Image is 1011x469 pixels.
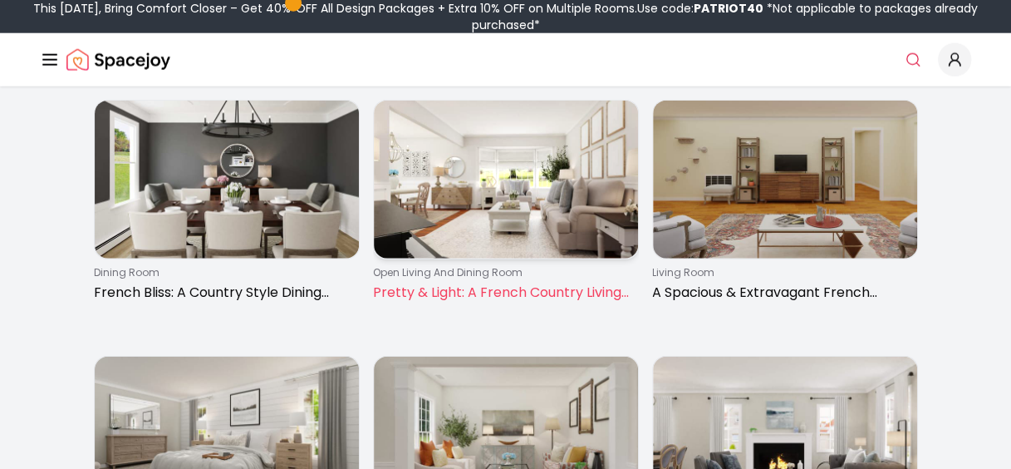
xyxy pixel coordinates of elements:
a: French Bliss: A Country Style Dining Roomdining roomFrench Bliss: A Country Style Dining Room [94,100,360,310]
a: A Spacious & Extravagant French Country Living Roomliving roomA Spacious & Extravagant French Cou... [652,100,918,310]
p: Pretty & Light: A French Country Living-Dining Room [373,283,632,303]
p: living room [652,266,911,279]
img: Spacejoy Logo [66,43,170,77]
a: Spacejoy [66,43,170,77]
img: A Spacious & Extravagant French Country Living Room [653,101,917,259]
p: open living and dining room [373,266,632,279]
a: Pretty & Light: A French Country Living-Dining Roomopen living and dining roomPretty & Light: A F... [373,100,639,310]
nav: Global [40,33,971,86]
img: Pretty & Light: A French Country Living-Dining Room [374,101,638,259]
img: French Bliss: A Country Style Dining Room [95,101,359,259]
p: dining room [94,266,353,279]
p: French Bliss: A Country Style Dining Room [94,283,353,303]
p: A Spacious & Extravagant French Country Living Room [652,283,911,303]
